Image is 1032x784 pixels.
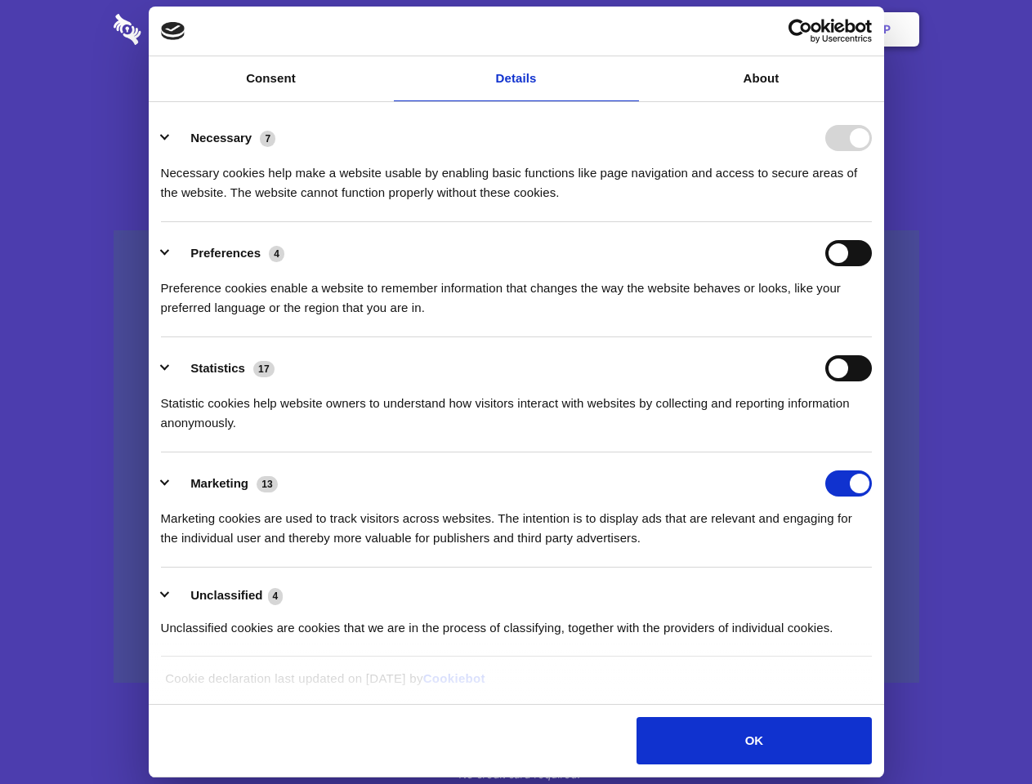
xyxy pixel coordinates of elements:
label: Necessary [190,131,252,145]
h1: Eliminate Slack Data Loss. [114,73,919,132]
div: Statistic cookies help website owners to understand how visitors interact with websites by collec... [161,381,872,433]
img: logo [161,22,185,40]
span: 17 [253,361,275,377]
span: 4 [268,588,284,604]
a: Contact [663,4,738,55]
a: About [639,56,884,101]
a: Login [741,4,812,55]
a: Details [394,56,639,101]
label: Preferences [190,246,261,260]
h4: Auto-redaction of sensitive data, encrypted data sharing and self-destructing private chats. Shar... [114,149,919,203]
div: Necessary cookies help make a website usable by enabling basic functions like page navigation and... [161,151,872,203]
div: Marketing cookies are used to track visitors across websites. The intention is to display ads tha... [161,497,872,548]
button: Statistics (17) [161,355,285,381]
label: Statistics [190,361,245,375]
a: Pricing [480,4,551,55]
label: Marketing [190,476,248,490]
button: Necessary (7) [161,125,286,151]
div: Unclassified cookies are cookies that we are in the process of classifying, together with the pro... [161,606,872,638]
button: Marketing (13) [161,470,288,497]
a: Wistia video thumbnail [114,230,919,684]
iframe: Drift Widget Chat Controller [950,702,1012,764]
div: Preference cookies enable a website to remember information that changes the way the website beha... [161,266,872,318]
a: Consent [149,56,394,101]
button: OK [637,717,871,764]
span: 4 [269,246,284,262]
img: logo-wordmark-white-trans-d4663122ce5f474addd5e946df7df03e33cb6a1c49d2221995e7729f52c070b2.svg [114,14,253,45]
div: Cookie declaration last updated on [DATE] by [153,669,879,701]
span: 13 [257,476,278,492]
a: Usercentrics Cookiebot - opens in a new window [729,19,872,43]
a: Cookiebot [423,671,485,685]
button: Preferences (4) [161,240,295,266]
span: 7 [260,131,275,147]
button: Unclassified (4) [161,586,293,606]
